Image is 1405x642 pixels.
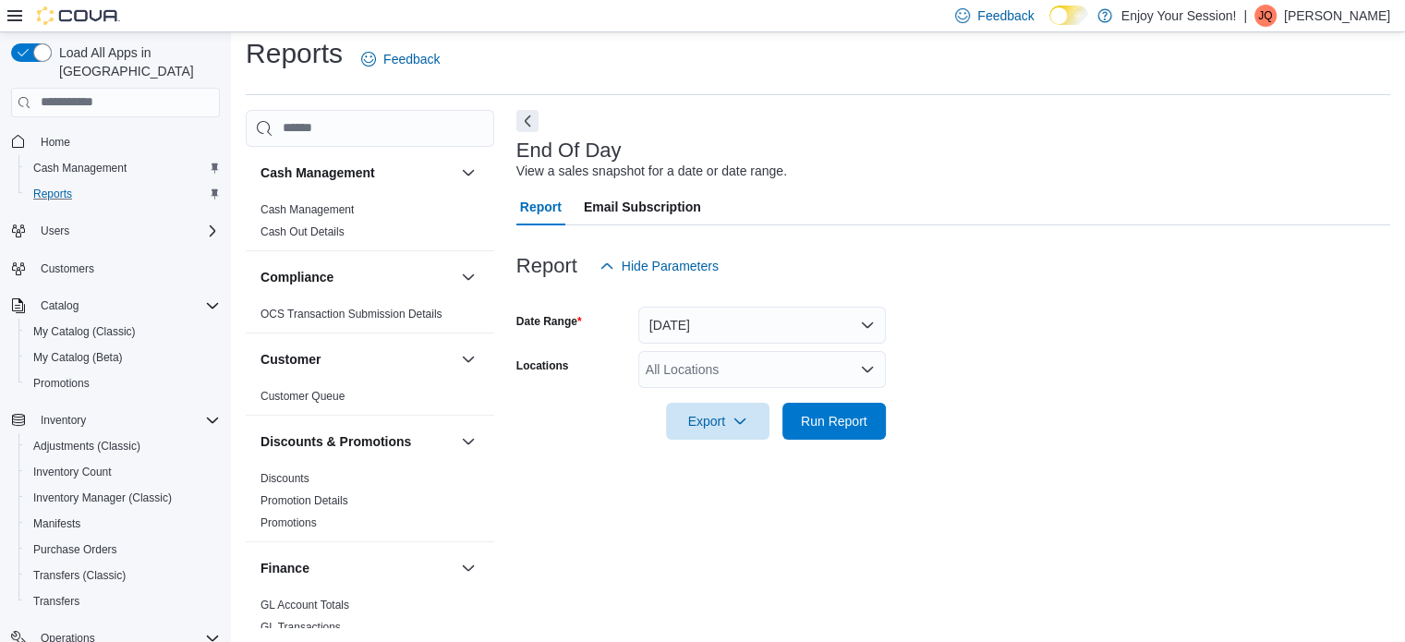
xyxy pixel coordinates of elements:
a: GL Transactions [260,621,341,634]
span: OCS Transaction Submission Details [260,307,442,321]
span: My Catalog (Classic) [26,321,220,343]
span: Users [41,224,69,238]
span: Manifests [26,513,220,535]
button: Inventory [33,409,93,431]
span: Customers [33,257,220,280]
input: Dark Mode [1049,6,1088,25]
button: Cash Management [457,162,479,184]
h3: Compliance [260,268,333,286]
span: Export [677,403,758,440]
span: Customers [41,261,94,276]
span: Users [33,220,220,242]
a: Customers [33,258,102,280]
h1: Reports [246,35,343,72]
a: Transfers [26,590,87,612]
button: Compliance [457,266,479,288]
span: Reports [33,187,72,201]
button: My Catalog (Classic) [18,319,227,345]
button: Catalog [4,293,227,319]
a: Inventory Manager (Classic) [26,487,179,509]
span: Inventory Manager (Classic) [26,487,220,509]
span: Home [33,130,220,153]
span: Catalog [33,295,220,317]
div: Customer [246,385,494,415]
button: Transfers (Classic) [18,563,227,588]
button: Cash Management [18,155,227,181]
div: Discounts & Promotions [246,467,494,541]
button: My Catalog (Beta) [18,345,227,370]
h3: Customer [260,350,321,369]
span: Load All Apps in [GEOGRAPHIC_DATA] [52,43,220,80]
span: Inventory Count [33,465,112,479]
a: GL Account Totals [260,599,349,612]
span: Dark Mode [1049,25,1050,26]
span: JQ [1258,5,1272,27]
p: [PERSON_NAME] [1284,5,1390,27]
span: Inventory [33,409,220,431]
button: Hide Parameters [592,248,726,285]
a: Reports [26,183,79,205]
button: Finance [260,559,454,577]
h3: Discounts & Promotions [260,432,411,451]
span: Cash Management [33,161,127,176]
span: Report [520,188,562,225]
div: Jessica Quenneville [1254,5,1277,27]
button: Discounts & Promotions [457,430,479,453]
button: Catalog [33,295,86,317]
button: Inventory [4,407,227,433]
span: My Catalog (Beta) [33,350,123,365]
button: Users [4,218,227,244]
a: Adjustments (Classic) [26,435,148,457]
a: Cash Management [26,157,134,179]
div: Cash Management [246,199,494,250]
button: Manifests [18,511,227,537]
button: Inventory Count [18,459,227,485]
a: My Catalog (Classic) [26,321,143,343]
button: Compliance [260,268,454,286]
span: Discounts [260,471,309,486]
a: OCS Transaction Submission Details [260,308,442,321]
span: Cash Management [26,157,220,179]
a: Cash Management [260,203,354,216]
span: GL Account Totals [260,598,349,612]
span: GL Transactions [260,620,341,635]
span: Transfers [33,594,79,609]
label: Locations [516,358,569,373]
h3: Finance [260,559,309,577]
button: Transfers [18,588,227,614]
a: Purchase Orders [26,539,125,561]
span: Inventory Count [26,461,220,483]
button: Finance [457,557,479,579]
a: Cash Out Details [260,225,345,238]
p: | [1243,5,1247,27]
button: Inventory Manager (Classic) [18,485,227,511]
span: Hide Parameters [622,257,719,275]
button: Discounts & Promotions [260,432,454,451]
span: My Catalog (Classic) [33,324,136,339]
button: Promotions [18,370,227,396]
div: Compliance [246,303,494,333]
span: Promotions [260,515,317,530]
label: Date Range [516,314,582,329]
a: Customer Queue [260,390,345,403]
button: Reports [18,181,227,207]
a: Home [33,131,78,153]
a: Transfers (Classic) [26,564,133,587]
span: Manifests [33,516,80,531]
span: Reports [26,183,220,205]
a: Promotions [26,372,97,394]
h3: End Of Day [516,139,622,162]
button: Cash Management [260,164,454,182]
a: Manifests [26,513,88,535]
span: Transfers (Classic) [26,564,220,587]
span: Promotions [33,376,90,391]
span: Feedback [977,6,1034,25]
button: Next [516,110,539,132]
button: Customer [260,350,454,369]
button: Export [666,403,769,440]
img: Cova [37,6,120,25]
h3: Report [516,255,577,277]
span: Inventory [41,413,86,428]
span: Transfers [26,590,220,612]
span: Inventory Manager (Classic) [33,491,172,505]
